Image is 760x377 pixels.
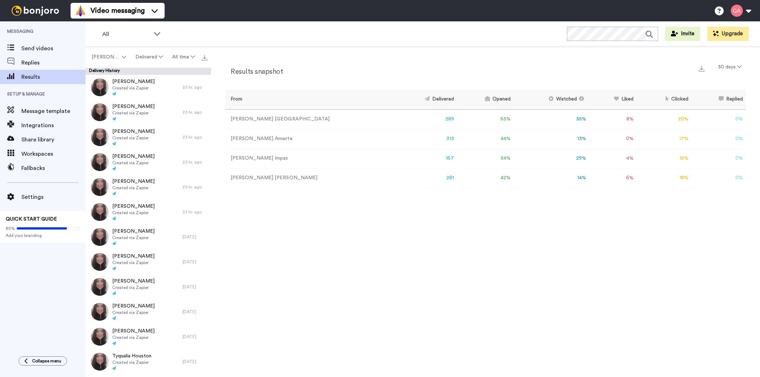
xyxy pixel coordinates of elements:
span: Created via Zapier [112,260,155,265]
span: [PERSON_NAME] [112,253,155,260]
img: 566252f6-97c5-4224-98a6-b41e606ebe1e-thumb.jpg [91,228,109,246]
img: f43b7e08-f392-4882-bde7-fc8317ef0e93-thumb.jpg [91,153,109,171]
button: 30 days [714,61,746,73]
img: 55198f0c-ed7e-4b92-ae11-a70299ce4051-thumb.jpg [91,253,109,271]
td: 18 % [636,168,691,188]
div: [DATE] [182,334,207,340]
a: [PERSON_NAME]Created via Zapier23 hr. ago [86,200,211,224]
span: Created via Zapier [112,310,155,315]
td: 42 % [457,168,513,188]
span: [PERSON_NAME] [112,153,155,160]
span: Video messaging [91,6,145,16]
td: 313 [394,129,457,149]
th: Replied [691,90,746,109]
td: 14 % [513,168,589,188]
td: 12 % [636,149,691,168]
span: Send videos [21,44,86,53]
span: Integrations [21,121,86,130]
div: [DATE] [182,284,207,290]
td: [PERSON_NAME] [GEOGRAPHIC_DATA] [225,109,394,129]
td: 20 % [636,109,691,129]
span: QUICK START GUIDE [6,217,57,222]
button: Delivered [131,51,167,63]
td: 17 % [636,129,691,149]
button: Upgrade [707,27,749,41]
div: 23 hr. ago [182,209,207,215]
a: [PERSON_NAME]Created via Zapier23 hr. ago [86,150,211,175]
td: 44 % [457,129,513,149]
img: 27ee24f0-e10f-41e7-aa53-55bacdf31a6d-thumb.jpg [91,328,109,346]
h2: Results snapshot [225,68,283,76]
span: 80% [6,226,15,231]
span: Created via Zapier [112,135,155,141]
td: [PERSON_NAME] [PERSON_NAME] [225,168,394,188]
div: [DATE] [182,309,207,315]
span: Created via Zapier [112,235,155,241]
img: 6a2693db-475e-434d-88e2-a4ddc435ba59-thumb.jpg [91,128,109,146]
div: 23 hr. ago [182,84,207,90]
th: Liked [589,90,636,109]
img: 163e7668-1b6d-424b-9028-b17ff660e03e-thumb.jpg [91,103,109,121]
td: [PERSON_NAME] Impas [225,149,394,168]
td: [PERSON_NAME] Amante [225,129,394,149]
a: [PERSON_NAME]Created via Zapier[DATE] [86,249,211,274]
span: Created via Zapier [112,185,155,191]
td: 0 % [691,149,746,168]
a: Tyqualia HoustonCreated via Zapier[DATE] [86,349,211,374]
span: [PERSON_NAME] [112,228,155,235]
span: Results [21,73,86,81]
span: Created via Zapier [112,335,155,340]
a: [PERSON_NAME]Created via Zapier23 hr. ago [86,100,211,125]
button: Export a summary of each team member’s results that match this filter now. [697,63,707,73]
span: [PERSON_NAME] [112,278,155,285]
td: 0 % [691,168,746,188]
span: [PERSON_NAME] [112,128,155,135]
span: [PERSON_NAME] [112,327,155,335]
th: Clicked [636,90,691,109]
td: 0 % [589,129,636,149]
a: [PERSON_NAME]Created via Zapier23 hr. ago [86,75,211,100]
span: Tyqualia Houston [112,352,151,360]
td: 35 % [513,109,589,129]
td: 54 % [457,149,513,168]
img: vm-color.svg [75,5,86,16]
span: Created via Zapier [112,285,155,290]
img: 467e654a-83d3-42ee-81af-36aa45c7c209-thumb.jpg [91,353,109,371]
span: Created via Zapier [112,210,155,216]
span: [PERSON_NAME] [112,178,155,185]
span: [PERSON_NAME] [112,303,155,310]
span: [PERSON_NAME] [112,78,155,85]
img: ba33d201-2700-4f2e-b6c4-131673ae0893-thumb.jpg [91,203,109,221]
div: 23 hr. ago [182,109,207,115]
th: Opened [457,90,513,109]
div: [DATE] [182,234,207,240]
span: [PERSON_NAME] [112,103,155,110]
div: Delivery History [86,68,211,75]
td: 4 % [589,149,636,168]
span: Collapse menu [32,358,61,364]
span: Created via Zapier [112,160,155,166]
span: Settings [21,193,86,201]
button: Invite [665,27,700,41]
img: bj-logo-header-white.svg [9,6,62,16]
span: Message template [21,107,86,115]
button: All time [167,51,200,63]
a: [PERSON_NAME]Created via Zapier23 hr. ago [86,175,211,200]
td: 289 [394,109,457,129]
td: 167 [394,149,457,168]
span: All [102,30,150,38]
span: Created via Zapier [112,360,151,365]
a: [PERSON_NAME]Created via Zapier[DATE] [86,274,211,299]
img: export.svg [202,55,207,61]
span: Fallbacks [21,164,86,172]
span: Add your branding [6,233,80,238]
img: 39ef100a-0805-4c79-9765-67702a4f8fd8-thumb.jpg [91,178,109,196]
td: 281 [394,168,457,188]
img: export.svg [699,66,704,72]
span: Created via Zapier [112,85,155,91]
th: Watched [513,90,589,109]
span: [PERSON_NAME] [112,203,155,210]
img: 38b0409a-700d-4923-a172-f939be0b778f-thumb.jpg [91,78,109,96]
button: Export all results that match these filters now. [200,52,210,62]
